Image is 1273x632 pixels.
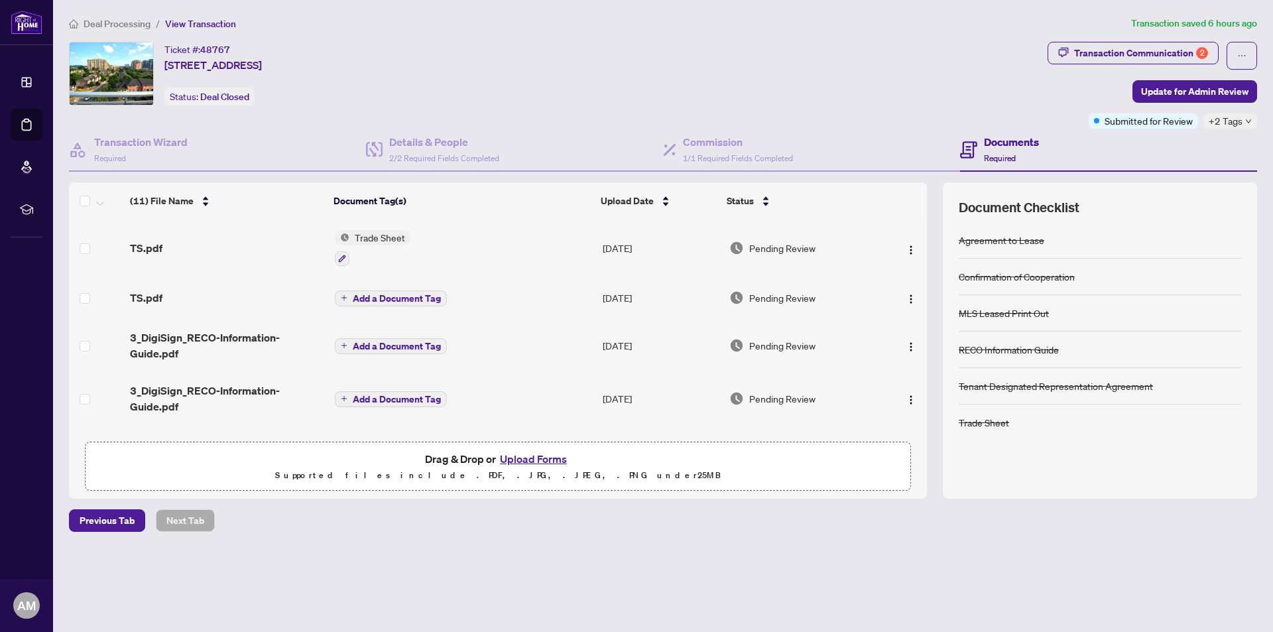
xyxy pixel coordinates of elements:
span: Deal Processing [84,18,151,30]
span: 48767 [200,44,230,56]
span: Upload Date [601,194,654,208]
button: Add a Document Tag [335,338,447,354]
article: Transaction saved 6 hours ago [1131,16,1257,31]
th: (11) File Name [125,182,328,220]
td: [DATE] [597,372,724,425]
button: Add a Document Tag [335,289,447,306]
span: home [69,19,78,29]
th: Status [721,182,879,220]
button: Logo [900,388,922,409]
span: Status [727,194,754,208]
td: [DATE] [597,277,724,319]
button: Add a Document Tag [335,390,447,407]
img: Logo [906,342,916,352]
span: Submitted for Review [1105,113,1193,128]
img: Document Status [729,338,744,353]
div: Agreement to Lease [959,233,1044,247]
img: Logo [906,395,916,405]
img: Document Status [729,391,744,406]
td: [DATE] [597,220,724,277]
span: 2/2 Required Fields Completed [389,153,499,163]
button: Previous Tab [69,509,145,532]
button: Add a Document Tag [335,337,447,354]
p: Supported files include .PDF, .JPG, .JPEG, .PNG under 25 MB [93,468,902,483]
span: plus [341,395,347,402]
div: Ticket #: [164,42,230,57]
span: Pending Review [749,338,816,353]
span: Deal Closed [200,91,249,103]
span: Trade Sheet [349,230,410,245]
td: [DATE] [597,319,724,372]
span: View Transaction [165,18,236,30]
img: Status Icon [335,230,349,245]
div: Confirmation of Cooperation [959,269,1075,284]
img: Document Status [729,290,744,305]
div: RECO Information Guide [959,342,1059,357]
h4: Commission [683,134,793,150]
span: ellipsis [1237,51,1246,60]
button: Add a Document Tag [335,290,447,306]
button: Status IconTrade Sheet [335,230,410,266]
span: Pending Review [749,290,816,305]
span: 3_DigiSign_RECO-Information-Guide.pdf [130,383,324,414]
span: Pending Review [749,391,816,406]
h4: Documents [984,134,1039,150]
h4: Transaction Wizard [94,134,188,150]
div: Transaction Communication [1074,42,1208,64]
span: +2 Tags [1209,113,1243,129]
th: Document Tag(s) [328,182,595,220]
h4: Details & People [389,134,499,150]
span: (11) File Name [130,194,194,208]
span: Drag & Drop or [425,450,571,468]
button: Logo [900,335,922,356]
span: [STREET_ADDRESS] [164,57,262,73]
span: Drag & Drop orUpload FormsSupported files include .PDF, .JPG, .JPEG, .PNG under25MB [86,442,910,491]
img: Logo [906,294,916,304]
button: Next Tab [156,509,215,532]
li: / [156,16,160,31]
img: Document Status [729,241,744,255]
div: 2 [1196,47,1208,59]
span: Required [984,153,1016,163]
th: Upload Date [595,182,721,220]
span: Add a Document Tag [353,395,441,404]
button: Upload Forms [496,450,571,468]
div: Trade Sheet [959,415,1009,430]
img: Logo [906,245,916,255]
span: plus [341,342,347,349]
img: IMG-N12306557_1.jpg [70,42,153,105]
div: MLS Leased Print Out [959,306,1049,320]
span: TS.pdf [130,240,162,256]
span: Add a Document Tag [353,342,441,351]
span: Update for Admin Review [1141,81,1248,102]
span: AM [17,596,36,615]
button: Transaction Communication2 [1048,42,1219,64]
span: Add a Document Tag [353,294,441,303]
span: TS.pdf [130,290,162,306]
button: Add a Document Tag [335,391,447,407]
button: Logo [900,237,922,259]
span: down [1245,118,1252,125]
div: Status: [164,88,255,105]
img: logo [11,10,42,34]
td: [DATE] [597,425,724,478]
span: 3_DigiSign_RECO-Information-Guide.pdf [130,330,324,361]
div: Tenant Designated Representation Agreement [959,379,1153,393]
span: Pending Review [749,241,816,255]
span: Document Checklist [959,198,1079,217]
span: plus [341,294,347,301]
span: Required [94,153,126,163]
button: Logo [900,287,922,308]
span: 1/1 Required Fields Completed [683,153,793,163]
button: Update for Admin Review [1132,80,1257,103]
span: Previous Tab [80,510,135,531]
